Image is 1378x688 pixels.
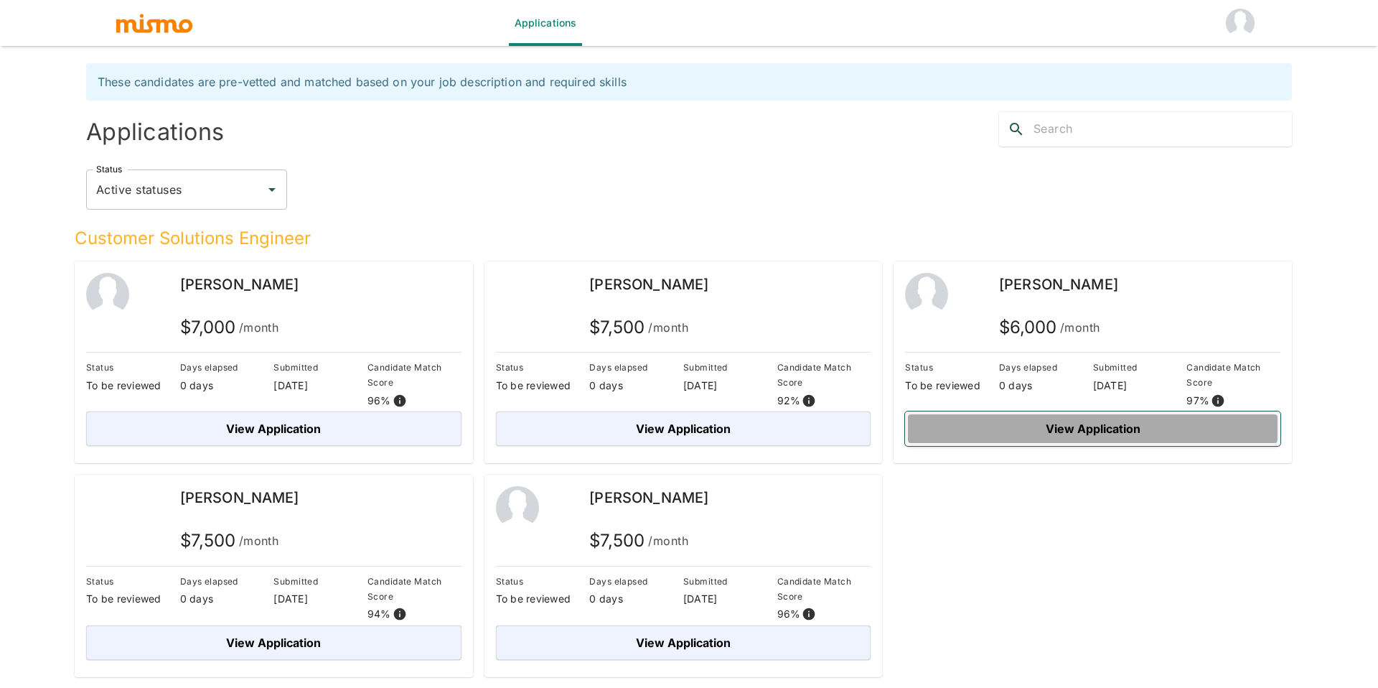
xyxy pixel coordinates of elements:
[393,607,407,621] svg: View resume score details
[496,412,871,446] button: View Application
[999,316,1100,339] h5: $ 6,000
[496,574,590,589] p: Status
[367,607,391,621] p: 94 %
[589,276,708,293] span: [PERSON_NAME]
[180,592,274,606] p: 0 days
[86,412,461,446] button: View Application
[273,592,367,606] p: [DATE]
[999,112,1033,147] button: search
[239,531,279,551] span: /month
[905,273,948,316] img: 2Q==
[262,180,282,200] button: Open
[86,360,180,375] p: Status
[589,529,688,552] h5: $ 7,500
[180,529,279,552] h5: $ 7,500
[496,626,871,660] button: View Application
[273,360,367,375] p: Submitted
[98,75,627,89] span: These candidates are pre-vetted and matched based on your job description and required skills
[86,486,129,529] img: 9jz1evcmvyir109p1jqt8g5u4s46
[367,360,461,390] p: Candidate Match Score
[905,412,1280,446] button: View Application
[905,378,999,393] p: To be reviewed
[180,489,299,506] span: [PERSON_NAME]
[86,378,180,393] p: To be reviewed
[180,360,274,375] p: Days elapsed
[683,574,777,589] p: Submitted
[1060,317,1100,338] span: /month
[180,316,279,339] h5: $ 7,000
[777,360,871,390] p: Candidate Match Score
[1033,118,1292,141] input: Search
[999,378,1093,393] p: 0 days
[496,360,590,375] p: Status
[86,118,683,147] h4: Applications
[1186,360,1280,390] p: Candidate Match Score
[999,276,1118,293] span: [PERSON_NAME]
[589,489,708,506] span: [PERSON_NAME]
[496,273,539,316] img: 9q5cxm6d1l522eyzc7cmteznyau0
[777,607,801,621] p: 96 %
[648,317,688,338] span: /month
[239,317,279,338] span: /month
[75,227,1292,250] h5: Customer Solutions Engineer
[1093,360,1187,375] p: Submitted
[905,360,999,375] p: Status
[648,531,688,551] span: /month
[496,592,590,606] p: To be reviewed
[180,378,274,393] p: 0 days
[367,574,461,604] p: Candidate Match Score
[86,273,129,316] img: 2Q==
[180,574,274,589] p: Days elapsed
[683,592,777,606] p: [DATE]
[273,378,367,393] p: [DATE]
[777,574,871,604] p: Candidate Match Score
[115,12,194,34] img: logo
[589,592,683,606] p: 0 days
[1211,394,1225,408] svg: View resume score details
[683,378,777,393] p: [DATE]
[589,378,683,393] p: 0 days
[802,607,816,621] svg: View resume score details
[86,626,461,660] button: View Application
[777,394,801,408] p: 92 %
[86,592,180,606] p: To be reviewed
[393,394,407,408] svg: View resume score details
[1093,378,1187,393] p: [DATE]
[367,394,391,408] p: 96 %
[802,394,816,408] svg: View resume score details
[180,276,299,293] span: [PERSON_NAME]
[1226,9,1255,37] img: HM Permitflow
[589,316,688,339] h5: $ 7,500
[273,574,367,589] p: Submitted
[683,360,777,375] p: Submitted
[589,360,683,375] p: Days elapsed
[96,163,122,175] label: Status
[496,486,539,529] img: 2Q==
[999,360,1093,375] p: Days elapsed
[86,574,180,589] p: Status
[1186,394,1209,408] p: 97 %
[496,378,590,393] p: To be reviewed
[589,574,683,589] p: Days elapsed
